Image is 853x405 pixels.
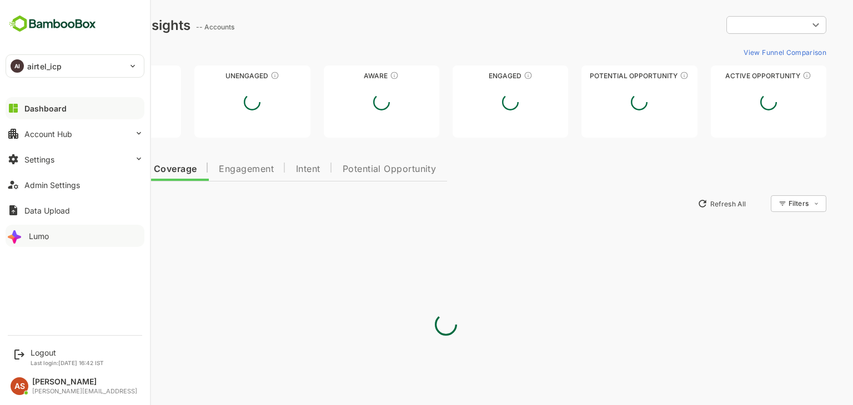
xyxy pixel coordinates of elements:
div: These accounts have not been engaged with for a defined time period [102,71,111,80]
button: Data Upload [6,199,144,221]
div: These accounts have not shown enough engagement and need nurturing [232,71,240,80]
button: View Funnel Comparison [700,43,787,61]
div: Account Hub [24,129,72,139]
div: These accounts are warm, further nurturing would qualify them to MQAs [485,71,494,80]
div: Filters [750,199,770,207]
div: Potential Opportunity [543,72,658,80]
button: New Insights [27,194,108,214]
ag: -- Accounts [157,23,199,31]
div: These accounts have just entered the buying cycle and need further nurturing [351,71,360,80]
span: Potential Opportunity [304,165,398,174]
button: Lumo [6,225,144,247]
button: Admin Settings [6,174,144,196]
img: BambooboxFullLogoMark.5f36c76dfaba33ec1ec1367b70bb1252.svg [6,13,99,34]
span: Data Quality and Coverage [38,165,158,174]
p: Last login: [DATE] 16:42 IST [31,360,104,366]
div: Data Upload [24,206,70,215]
div: Engaged [414,72,529,80]
div: Dashboard Insights [27,17,152,33]
button: Account Hub [6,123,144,145]
div: ​ [688,15,787,35]
div: AS [11,377,28,395]
button: Refresh All [654,195,712,212]
div: AI [11,59,24,73]
span: Intent [257,165,282,174]
div: Dashboard [24,104,67,113]
p: airtel_icp [27,60,62,72]
div: Settings [24,155,54,164]
div: AIairtel_icp [6,55,144,77]
div: Unreached [27,72,142,80]
span: Engagement [180,165,235,174]
div: Aware [285,72,400,80]
div: Filters [749,194,787,214]
div: [PERSON_NAME] [32,377,137,387]
button: Settings [6,148,144,170]
div: Lumo [29,231,49,241]
div: Active Opportunity [672,72,787,80]
div: [PERSON_NAME][EMAIL_ADDRESS] [32,388,137,395]
div: Logout [31,348,104,357]
div: Unengaged [155,72,271,80]
div: These accounts are MQAs and can be passed on to Inside Sales [641,71,650,80]
div: Admin Settings [24,180,80,190]
div: These accounts have open opportunities which might be at any of the Sales Stages [764,71,772,80]
button: Dashboard [6,97,144,119]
